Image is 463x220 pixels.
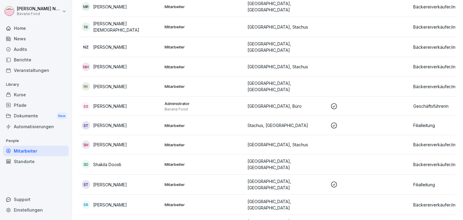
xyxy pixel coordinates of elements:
[82,23,90,31] div: NI
[93,122,127,129] p: [PERSON_NAME]
[93,161,121,168] p: Shakila Doosti
[93,83,127,90] p: [PERSON_NAME]
[3,156,69,167] a: Standorte
[165,142,243,147] p: Mitarbeiter
[82,102,90,110] div: SS
[93,181,127,188] p: [PERSON_NAME]
[3,54,69,65] a: Berichte
[165,24,243,29] p: Mitarbeiter
[93,4,127,10] p: [PERSON_NAME]
[93,64,127,70] p: [PERSON_NAME]
[247,24,326,30] p: [GEOGRAPHIC_DATA], Stachus
[3,44,69,54] a: Audits
[3,205,69,215] a: Einstellungen
[165,4,243,9] p: Mitarbeiter
[247,158,326,171] p: [GEOGRAPHIC_DATA], [GEOGRAPHIC_DATA]
[3,23,69,33] a: Home
[247,198,326,211] p: [GEOGRAPHIC_DATA], [GEOGRAPHIC_DATA]
[93,103,127,109] p: [PERSON_NAME]
[3,33,69,44] a: News
[3,110,69,122] a: DokumenteNew
[3,110,69,122] div: Dokumente
[82,200,90,209] div: SR
[165,84,243,89] p: Mitarbeiter
[3,80,69,89] p: Library
[165,123,243,128] p: Mitarbeiter
[57,113,67,119] div: New
[165,101,243,106] p: Administrator
[165,162,243,167] p: Mitarbeiter
[93,202,127,208] p: [PERSON_NAME]
[3,89,69,100] a: Kurse
[82,43,90,51] div: NZ
[247,178,326,191] p: [GEOGRAPHIC_DATA], [GEOGRAPHIC_DATA]
[247,103,326,109] p: [GEOGRAPHIC_DATA], Büro
[17,12,61,16] p: Bavaria Food
[82,160,90,169] div: SD
[3,100,69,110] a: Pfade
[247,41,326,53] p: [GEOGRAPHIC_DATA], [GEOGRAPHIC_DATA]
[82,82,90,91] div: RK
[3,136,69,146] p: People
[165,64,243,70] p: Mitarbeiter
[3,121,69,132] a: Automatisierungen
[165,44,243,50] p: Mitarbeiter
[93,44,127,50] p: [PERSON_NAME]
[82,141,90,149] div: SH
[247,0,326,13] p: [GEOGRAPHIC_DATA], [GEOGRAPHIC_DATA]
[93,141,127,148] p: [PERSON_NAME]
[17,6,61,11] p: [PERSON_NAME] Neurohr
[3,146,69,156] a: Mitarbeiter
[165,202,243,207] p: Mitarbeiter
[82,63,90,71] div: NH
[247,122,326,129] p: Stachus, [GEOGRAPHIC_DATA]
[3,194,69,205] div: Support
[247,80,326,93] p: [GEOGRAPHIC_DATA], [GEOGRAPHIC_DATA]
[82,121,90,130] div: ST
[82,2,90,11] div: MR
[82,180,90,189] div: ST
[93,20,160,33] p: [PERSON_NAME][DEMOGRAPHIC_DATA]
[165,182,243,187] p: Mitarbeiter
[247,64,326,70] p: [GEOGRAPHIC_DATA], Stachus
[165,107,243,112] p: Bavaria Food
[247,141,326,148] p: [GEOGRAPHIC_DATA], Stachus
[3,65,69,76] a: Veranstaltungen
